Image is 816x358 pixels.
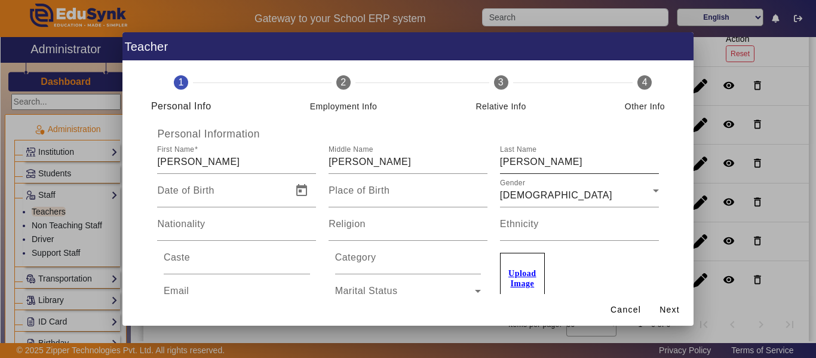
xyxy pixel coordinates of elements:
[642,75,648,90] span: 4
[164,255,310,270] input: Caste
[335,286,398,296] mat-label: Marital Status
[157,219,205,229] mat-label: Nationality
[335,252,376,262] mat-label: Category
[157,185,214,195] mat-label: Date of Birth
[310,99,378,114] div: Employment Info
[476,99,526,114] div: Relative Info
[500,179,525,187] mat-label: Gender
[611,304,641,316] span: Cancel
[157,188,285,203] input: Date of Birth
[164,252,190,262] mat-label: Caste
[329,222,487,236] input: Religion
[659,304,680,316] span: Next
[335,289,476,303] span: Marital Status
[151,99,211,114] div: Personal Info
[164,286,189,296] mat-label: Email
[340,75,346,90] span: 2
[287,176,316,205] button: Open calendar
[651,299,689,321] button: Next
[157,222,316,236] input: Nationality
[500,155,659,169] input: Last Name
[179,75,184,90] span: 1
[508,269,536,288] u: Upload Image
[335,255,481,270] input: Category
[151,128,665,140] h5: Personal Information
[157,146,194,154] mat-label: First Name
[500,146,536,154] mat-label: Last Name
[157,155,316,169] input: First Name*
[498,75,504,90] span: 3
[329,155,487,169] input: Middle Name
[500,190,612,200] span: [DEMOGRAPHIC_DATA]
[329,188,487,203] input: Place of Birth
[122,32,694,60] h1: Teacher
[500,219,539,229] mat-label: Ethnicity
[329,219,366,229] mat-label: Religion
[500,222,659,236] input: Ethnicity
[164,289,310,303] input: Email
[329,185,389,195] mat-label: Place of Birth
[329,146,373,154] mat-label: Middle Name
[606,299,646,321] button: Cancel
[625,99,665,114] div: Other Info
